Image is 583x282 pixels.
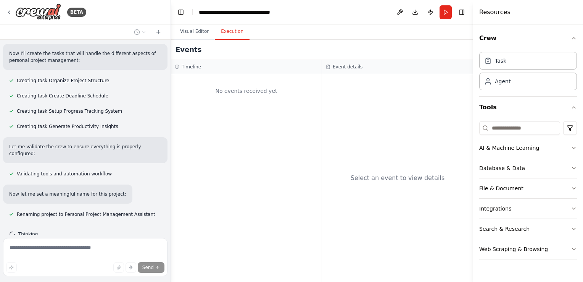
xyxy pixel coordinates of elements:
[17,108,122,114] span: Creating task Setup Progress Tracking System
[479,144,539,152] div: AI & Machine Learning
[479,97,577,118] button: Tools
[67,8,86,17] div: BETA
[479,239,577,259] button: Web Scraping & Browsing
[152,28,164,37] button: Start a new chat
[126,262,136,273] button: Click to speak your automation idea
[17,171,112,177] span: Validating tools and automation workflow
[479,245,548,253] div: Web Scraping & Browsing
[479,225,530,233] div: Search & Research
[17,123,118,130] span: Creating task Generate Productivity Insights
[17,78,109,84] span: Creating task Organize Project Structure
[456,7,467,18] button: Hide right sidebar
[479,8,511,17] h4: Resources
[479,118,577,266] div: Tools
[199,8,285,16] nav: breadcrumb
[15,3,61,21] img: Logo
[174,24,215,40] button: Visual Editor
[6,262,17,273] button: Improve this prompt
[479,164,525,172] div: Database & Data
[175,78,318,104] div: No events received yet
[479,199,577,219] button: Integrations
[215,24,250,40] button: Execution
[479,158,577,178] button: Database & Data
[479,178,577,198] button: File & Document
[495,78,511,85] div: Agent
[495,57,506,65] div: Task
[18,231,42,237] span: Thinking...
[351,173,445,183] div: Select an event to view details
[479,28,577,49] button: Crew
[113,262,124,273] button: Upload files
[479,49,577,96] div: Crew
[479,205,511,212] div: Integrations
[479,185,523,192] div: File & Document
[9,143,161,157] p: Let me validate the crew to ensure everything is properly configured:
[17,93,108,99] span: Creating task Create Deadline Schedule
[138,262,164,273] button: Send
[131,28,149,37] button: Switch to previous chat
[176,7,186,18] button: Hide left sidebar
[9,50,161,64] p: Now I'll create the tasks that will handle the different aspects of personal project management:
[479,138,577,158] button: AI & Machine Learning
[9,191,126,198] p: Now let me set a meaningful name for this project:
[182,64,201,70] h3: Timeline
[142,264,154,271] span: Send
[333,64,362,70] h3: Event details
[176,44,201,55] h2: Events
[17,211,155,217] span: Renaming project to Personal Project Management Assistant
[479,219,577,239] button: Search & Research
